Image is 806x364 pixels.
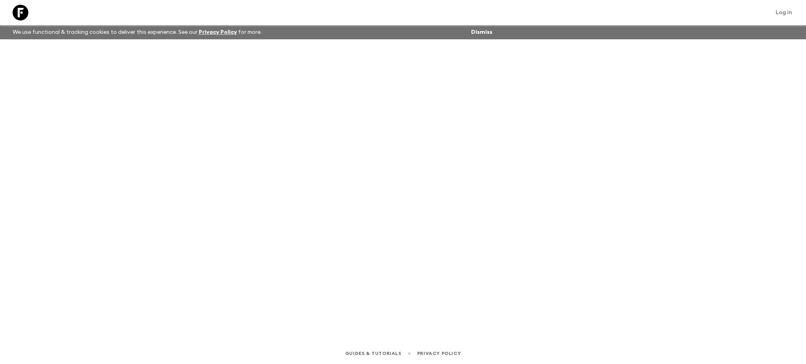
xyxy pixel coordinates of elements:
a: Log in [771,7,797,18]
button: Dismiss [469,27,494,38]
a: Guides & Tutorials [345,349,401,358]
p: We use functional & tracking cookies to deliver this experience. See our for more. [9,25,265,39]
a: Privacy Policy [199,29,237,35]
a: Privacy Policy [417,349,461,358]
